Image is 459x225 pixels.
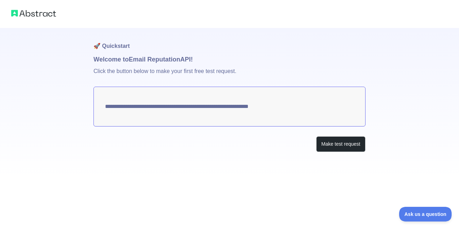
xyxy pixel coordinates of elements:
[93,55,366,64] h1: Welcome to Email Reputation API!
[316,136,366,152] button: Make test request
[399,207,452,222] iframe: Toggle Customer Support
[93,28,366,55] h1: 🚀 Quickstart
[93,64,366,87] p: Click the button below to make your first free test request.
[11,8,56,18] img: Abstract logo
